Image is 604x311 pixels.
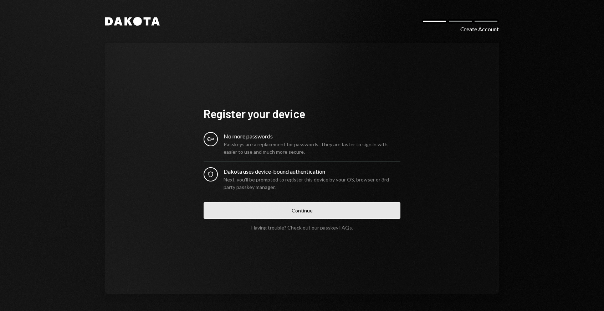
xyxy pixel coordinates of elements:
button: Continue [204,202,400,219]
div: Having trouble? Check out our . [251,225,353,231]
div: Dakota uses device-bound authentication [224,167,400,176]
h1: Register your device [204,106,400,121]
div: No more passwords [224,132,400,141]
div: Create Account [460,25,499,33]
div: Next, you’ll be prompted to register this device by your OS, browser or 3rd party passkey manager. [224,176,400,191]
div: Passkeys are a replacement for passwords. They are faster to sign in with, easier to use and much... [224,141,400,155]
a: passkey FAQs [320,225,352,231]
